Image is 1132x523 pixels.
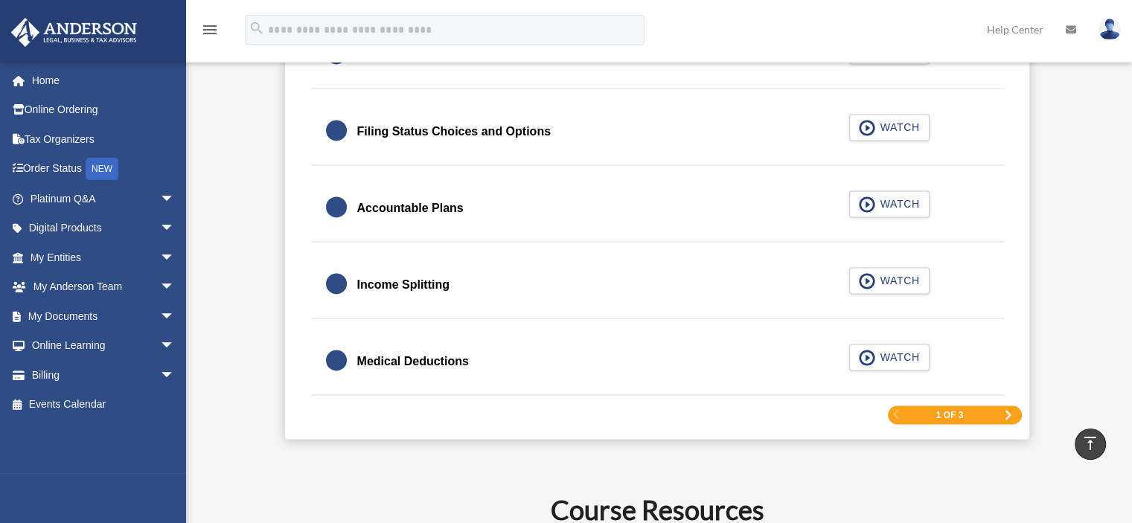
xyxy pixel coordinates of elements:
[326,114,989,150] a: Filing Status Choices and Options WATCH
[326,267,989,303] a: Income Splitting WATCH
[1075,429,1106,460] a: vertical_align_top
[875,120,919,135] span: WATCH
[1099,19,1121,40] img: User Pic
[357,198,464,219] div: Accountable Plans
[10,243,197,272] a: My Entitiesarrow_drop_down
[10,214,197,243] a: Digital Productsarrow_drop_down
[936,411,964,420] span: 1 of 3
[10,65,197,95] a: Home
[10,272,197,302] a: My Anderson Teamarrow_drop_down
[201,26,219,39] a: menu
[326,344,989,379] a: Medical Deductions WATCH
[875,196,919,211] span: WATCH
[849,267,930,294] button: WATCH
[10,390,197,420] a: Events Calendar
[357,351,469,372] div: Medical Deductions
[357,121,551,142] div: Filing Status Choices and Options
[849,344,930,370] button: WATCH
[160,214,190,244] span: arrow_drop_down
[10,184,197,214] a: Platinum Q&Aarrow_drop_down
[849,190,930,217] button: WATCH
[7,18,141,47] img: Anderson Advisors Platinum Portal
[875,273,919,288] span: WATCH
[10,301,197,331] a: My Documentsarrow_drop_down
[160,331,190,362] span: arrow_drop_down
[160,360,190,391] span: arrow_drop_down
[160,301,190,332] span: arrow_drop_down
[160,272,190,303] span: arrow_drop_down
[86,158,118,180] div: NEW
[160,184,190,214] span: arrow_drop_down
[875,350,919,365] span: WATCH
[201,21,219,39] i: menu
[357,275,450,295] div: Income Splitting
[249,20,265,36] i: search
[1004,410,1013,420] a: Next Page
[326,190,989,226] a: Accountable Plans WATCH
[10,95,197,125] a: Online Ordering
[849,114,930,141] button: WATCH
[160,243,190,273] span: arrow_drop_down
[1081,434,1099,452] i: vertical_align_top
[10,124,197,154] a: Tax Organizers
[10,331,197,361] a: Online Learningarrow_drop_down
[10,360,197,390] a: Billingarrow_drop_down
[10,154,197,185] a: Order StatusNEW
